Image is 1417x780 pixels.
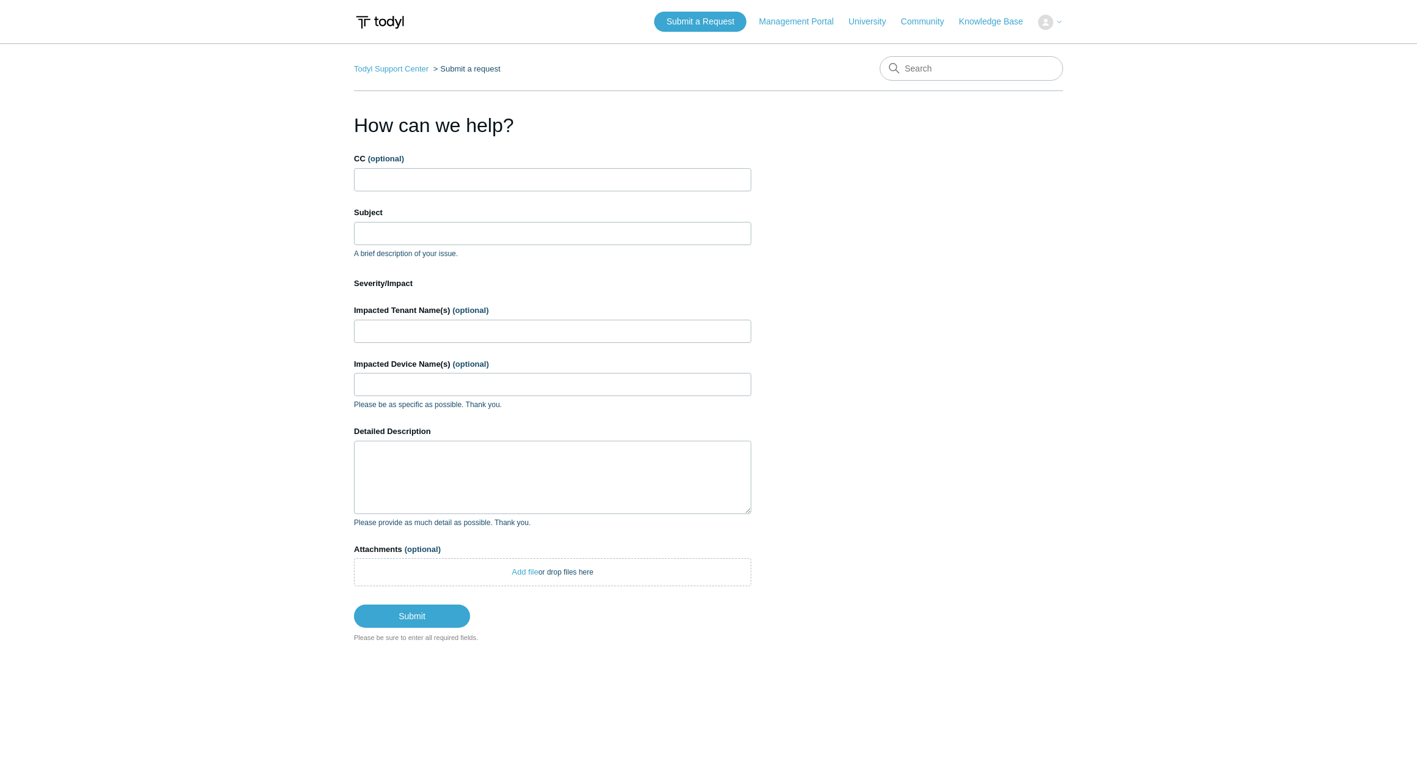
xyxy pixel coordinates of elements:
p: Please be as specific as possible. Thank you. [354,399,751,410]
p: Please provide as much detail as possible. Thank you. [354,517,751,528]
a: Management Portal [759,15,846,28]
li: Todyl Support Center [354,64,431,73]
span: (optional) [452,306,488,315]
input: Submit [354,605,470,628]
span: (optional) [368,154,404,163]
label: Attachments [354,543,751,556]
a: Community [901,15,957,28]
a: University [848,15,898,28]
label: Impacted Device Name(s) [354,358,751,370]
img: Todyl Support Center Help Center home page [354,11,406,34]
label: Severity/Impact [354,278,751,290]
a: Submit a Request [654,12,746,32]
h1: How can we help? [354,111,751,140]
label: Detailed Description [354,425,751,438]
a: Knowledge Base [959,15,1036,28]
label: Subject [354,207,751,219]
label: CC [354,153,751,165]
li: Submit a request [431,64,501,73]
span: (optional) [405,545,441,554]
label: Impacted Tenant Name(s) [354,304,751,317]
span: (optional) [453,359,489,369]
input: Search [880,56,1063,81]
a: Todyl Support Center [354,64,429,73]
p: A brief description of your issue. [354,248,751,259]
div: Please be sure to enter all required fields. [354,633,751,643]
